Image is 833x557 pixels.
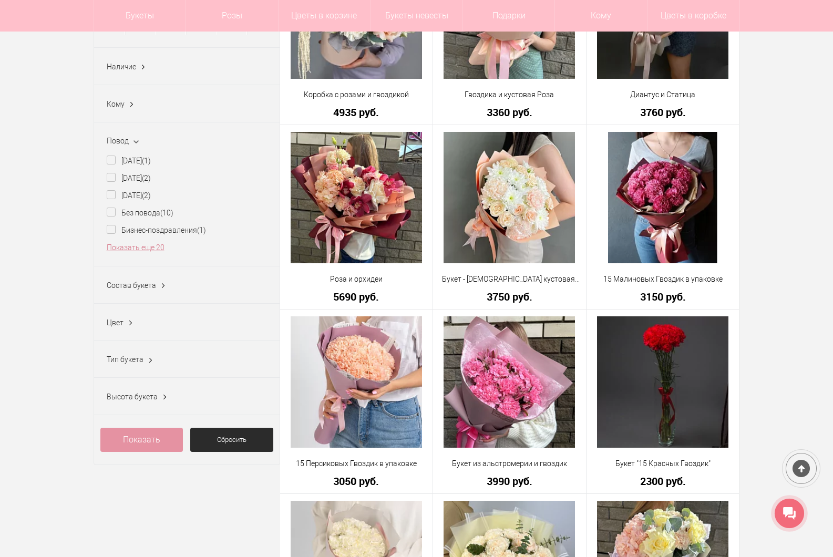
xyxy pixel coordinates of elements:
[107,137,129,145] span: Повод
[593,291,733,302] a: 3150 руб.
[287,107,426,118] a: 4935 руб.
[287,274,426,285] a: Роза и орхидеи
[440,107,579,118] a: 3360 руб.
[107,281,156,290] span: Состав букета
[107,208,173,219] label: Без повода
[142,191,151,200] ins: (2)
[107,243,164,252] a: Показать еще 20
[107,100,125,108] span: Кому
[160,209,173,217] ins: (10)
[291,132,422,263] img: Роза и орхидеи
[107,156,151,167] label: [DATE]
[287,458,426,469] a: 15 Персиковых Гвоздик в упаковке
[107,393,158,401] span: Высота букета
[142,174,151,182] ins: (2)
[107,225,206,236] label: Бизнес-поздравления
[593,458,733,469] a: Букет "15 Красных Гвоздик"
[593,89,733,100] a: Диантус и Статица
[291,316,422,448] img: 15 Персиковых Гвоздик в упаковке
[107,173,151,184] label: [DATE]
[142,157,151,165] ins: (1)
[287,89,426,100] a: Коробка с розами и гвоздикой
[100,428,183,452] a: Показать
[444,316,575,448] img: Букет из альстромерии и гвоздик
[593,476,733,487] a: 2300 руб.
[107,318,124,327] span: Цвет
[608,132,718,263] img: 15 Малиновых Гвоздик в упаковке
[440,476,579,487] a: 3990 руб.
[107,190,151,201] label: [DATE]
[440,458,579,469] a: Букет из альстромерии и гвоздик
[593,107,733,118] a: 3760 руб.
[197,226,206,234] ins: (1)
[440,291,579,302] a: 3750 руб.
[107,355,143,364] span: Тип букета
[287,291,426,302] a: 5690 руб.
[190,428,273,452] a: Сбросить
[107,63,136,71] span: Наличие
[597,316,728,448] img: Букет "15 Красных Гвоздик"
[444,132,575,263] img: Букет - Хризантема кустовая, роза кустовая и гвоздика
[440,89,579,100] a: Гвоздика и кустовая Роза
[440,274,579,285] a: Букет - [DEMOGRAPHIC_DATA] кустовая, [PERSON_NAME] и гвоздика
[593,274,733,285] a: 15 Малиновых Гвоздик в упаковке
[287,476,426,487] a: 3050 руб.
